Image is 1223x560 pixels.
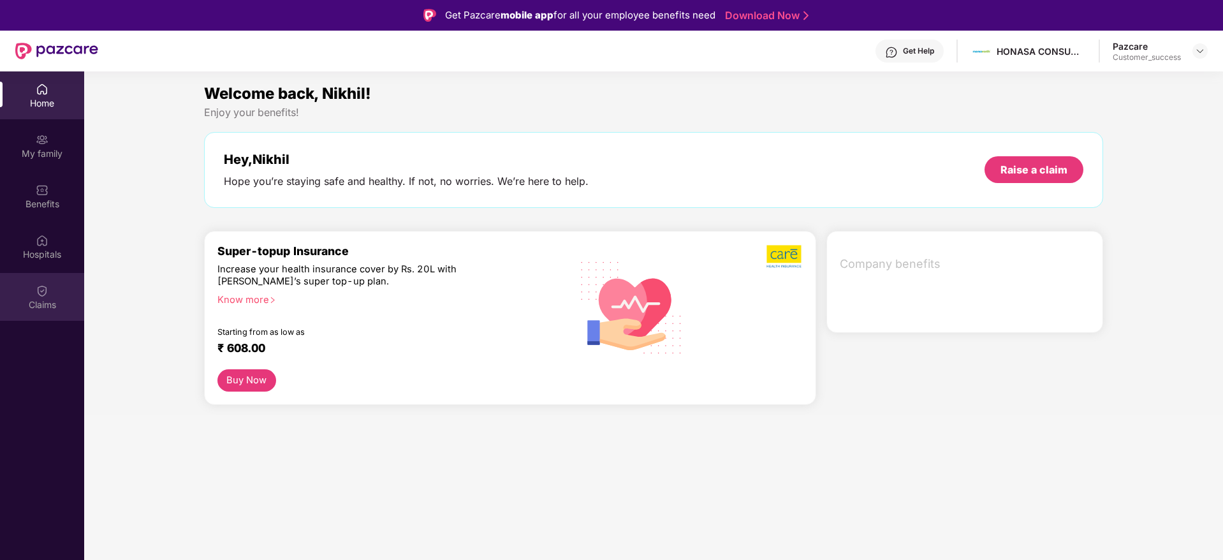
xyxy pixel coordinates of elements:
div: Get Pazcare for all your employee benefits need [445,8,715,23]
button: Buy Now [217,369,276,392]
img: svg+xml;base64,PHN2ZyBpZD0iSG9zcGl0YWxzIiB4bWxucz0iaHR0cDovL3d3dy53My5vcmcvMjAwMC9zdmciIHdpZHRoPS... [36,234,48,247]
div: Get Help [903,46,934,56]
img: svg+xml;base64,PHN2ZyBpZD0iRHJvcGRvd24tMzJ4MzIiIHhtbG5zPSJodHRwOi8vd3d3LnczLm9yZy8yMDAwL3N2ZyIgd2... [1195,46,1205,56]
div: Company benefits [832,247,1103,281]
div: Know more [217,294,552,303]
img: Mamaearth%20Logo.jpg [972,42,991,61]
div: Starting from as low as [217,327,505,336]
img: b5dec4f62d2307b9de63beb79f102df3.png [766,244,803,269]
div: Pazcare [1113,40,1181,52]
div: Increase your health insurance cover by Rs. 20L with [PERSON_NAME]’s super top-up plan. [217,263,504,288]
img: svg+xml;base64,PHN2ZyBpZD0iQmVuZWZpdHMiIHhtbG5zPSJodHRwOi8vd3d3LnczLm9yZy8yMDAwL3N2ZyIgd2lkdGg9Ij... [36,184,48,196]
span: right [269,297,276,304]
div: Hope you’re staying safe and healthy. If not, no worries. We’re here to help. [224,175,589,188]
div: Enjoy your benefits! [204,106,1104,119]
div: Customer_success [1113,52,1181,63]
span: Company benefits [840,255,1093,273]
span: Welcome back, Nikhil! [204,84,371,103]
img: svg+xml;base64,PHN2ZyBpZD0iSG9tZSIgeG1sbnM9Imh0dHA6Ly93d3cudzMub3JnLzIwMDAvc3ZnIiB3aWR0aD0iMjAiIG... [36,83,48,96]
strong: mobile app [501,9,553,21]
img: svg+xml;base64,PHN2ZyBpZD0iQ2xhaW0iIHhtbG5zPSJodHRwOi8vd3d3LnczLm9yZy8yMDAwL3N2ZyIgd2lkdGg9IjIwIi... [36,284,48,297]
img: New Pazcare Logo [15,43,98,59]
img: Stroke [803,9,809,22]
a: Download Now [725,9,805,22]
div: Hey, Nikhil [224,152,589,167]
div: Raise a claim [1000,163,1067,177]
img: Logo [423,9,436,22]
img: svg+xml;base64,PHN2ZyBpZD0iSGVscC0zMngzMiIgeG1sbnM9Imh0dHA6Ly93d3cudzMub3JnLzIwMDAvc3ZnIiB3aWR0aD... [885,46,898,59]
div: Super-topup Insurance [217,244,559,258]
div: ₹ 608.00 [217,341,546,357]
img: svg+xml;base64,PHN2ZyB4bWxucz0iaHR0cDovL3d3dy53My5vcmcvMjAwMC9zdmciIHhtbG5zOnhsaW5rPSJodHRwOi8vd3... [571,245,692,369]
div: HONASA CONSUMER LIMITED [997,45,1086,57]
img: svg+xml;base64,PHN2ZyB3aWR0aD0iMjAiIGhlaWdodD0iMjAiIHZpZXdCb3g9IjAgMCAyMCAyMCIgZmlsbD0ibm9uZSIgeG... [36,133,48,146]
